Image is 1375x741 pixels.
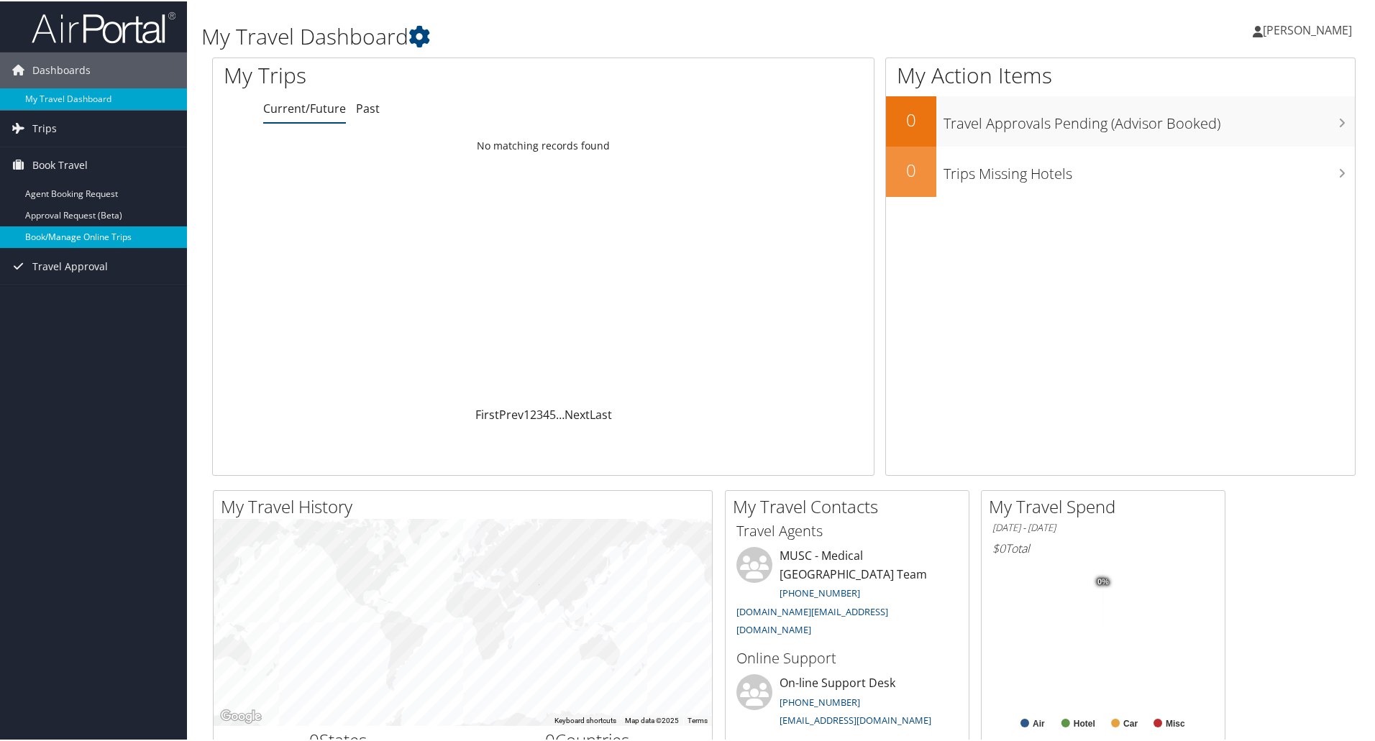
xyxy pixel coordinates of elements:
span: Dashboards [32,51,91,87]
h1: My Travel Dashboard [201,20,978,50]
a: [PHONE_NUMBER] [780,694,860,707]
a: 3 [536,405,543,421]
img: airportal-logo.png [32,9,175,43]
span: [PERSON_NAME] [1263,21,1352,37]
h3: Trips Missing Hotels [944,155,1355,183]
a: Open this area in Google Maps (opens a new window) [217,706,265,724]
h3: Travel Agents [736,520,958,540]
h2: My Travel Spend [989,493,1225,517]
a: 4 [543,405,549,421]
a: Prev [499,405,524,421]
a: [PHONE_NUMBER] [780,585,860,598]
span: Map data ©2025 [625,715,679,723]
text: Misc [1166,717,1185,727]
img: Google [217,706,265,724]
span: … [556,405,565,421]
a: [DOMAIN_NAME][EMAIL_ADDRESS][DOMAIN_NAME] [736,604,888,635]
span: $0 [992,539,1005,555]
a: Next [565,405,590,421]
button: Keyboard shortcuts [554,714,616,724]
text: Air [1033,717,1045,727]
a: [PERSON_NAME] [1253,7,1366,50]
span: Trips [32,109,57,145]
h6: [DATE] - [DATE] [992,520,1214,533]
a: 5 [549,405,556,421]
a: 1 [524,405,530,421]
span: Book Travel [32,146,88,182]
a: 2 [530,405,536,421]
a: Past [356,99,380,115]
a: 0Trips Missing Hotels [886,145,1355,195]
td: No matching records found [213,132,874,157]
h3: Travel Approvals Pending (Advisor Booked) [944,105,1355,132]
text: Car [1123,717,1138,727]
a: [EMAIL_ADDRESS][DOMAIN_NAME] [780,712,931,725]
tspan: 0% [1097,576,1109,585]
span: Travel Approval [32,247,108,283]
a: Terms (opens in new tab) [687,715,708,723]
h2: My Travel History [221,493,712,517]
h6: Total [992,539,1214,555]
a: 0Travel Approvals Pending (Advisor Booked) [886,95,1355,145]
h2: My Travel Contacts [733,493,969,517]
h3: Online Support [736,647,958,667]
li: MUSC - Medical [GEOGRAPHIC_DATA] Team [729,546,965,641]
h2: 0 [886,157,936,181]
h1: My Trips [224,59,588,89]
a: Current/Future [263,99,346,115]
a: First [475,405,499,421]
a: Last [590,405,612,421]
h2: 0 [886,106,936,131]
h1: My Action Items [886,59,1355,89]
li: On-line Support Desk [729,673,965,732]
text: Hotel [1074,717,1095,727]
